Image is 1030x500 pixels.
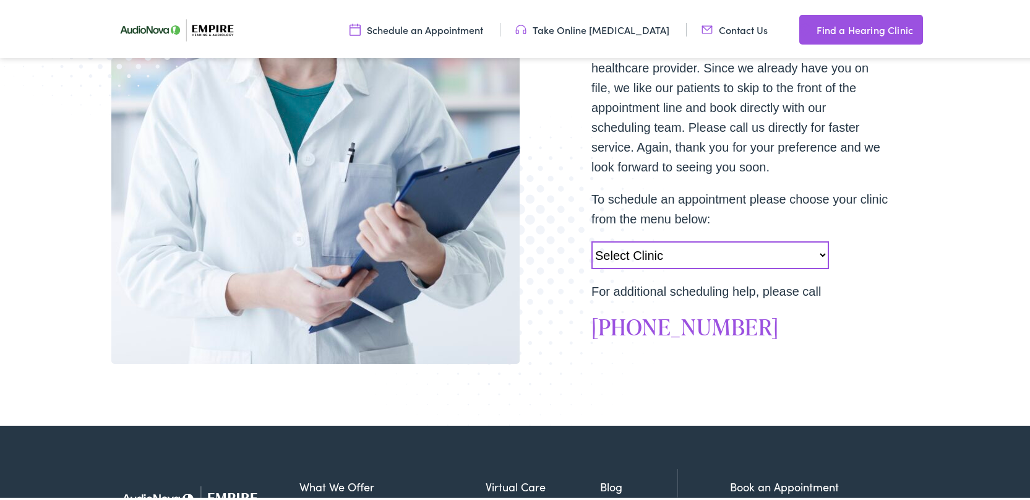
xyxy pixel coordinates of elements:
[591,187,888,226] p: To schedule an appointment please choose your clinic from the menu below:
[486,476,601,493] a: Virtual Care
[299,476,486,493] a: What We Offer
[591,16,888,175] p: Thank you for choosing EMPIRE HEARING & [MEDICAL_DATA] as your preferred hearing healthcare provi...
[515,20,526,34] img: utility icon
[600,476,677,493] a: Blog
[591,279,888,299] p: For additional scheduling help, please call
[350,20,483,34] a: Schedule an Appointment
[702,20,713,34] img: utility icon
[350,20,361,34] img: utility icon
[730,476,839,492] a: Book an Appointment
[591,309,779,340] a: [PHONE_NUMBER]
[702,20,768,34] a: Contact Us
[799,12,923,42] a: Find a Hearing Clinic
[356,112,683,449] img: Bottom portion of a graphic image with a halftone pattern, adding to the site's aesthetic appeal.
[515,20,669,34] a: Take Online [MEDICAL_DATA]
[799,20,810,35] img: utility icon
